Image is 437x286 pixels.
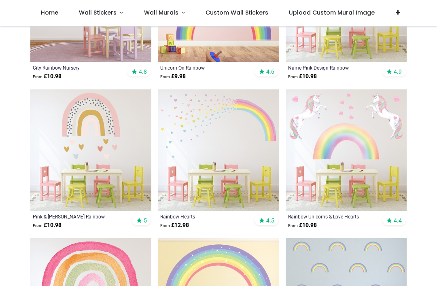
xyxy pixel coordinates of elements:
[266,68,274,75] span: 4.6
[288,213,381,220] a: Rainbow Unicorns & Love Hearts
[288,64,381,71] a: Name Pink Design Rainbow
[394,217,402,224] span: 4.4
[139,68,147,75] span: 4.8
[288,72,317,81] strong: £ 10.98
[288,223,298,228] span: From
[33,74,42,79] span: From
[33,213,126,220] a: Pink & [PERSON_NAME] Rainbow Childrens
[206,8,268,17] span: Custom Wall Stickers
[266,217,274,224] span: 4.5
[160,223,170,228] span: From
[33,221,62,229] strong: £ 10.98
[79,8,117,17] span: Wall Stickers
[160,213,253,220] a: Rainbow Hearts
[288,74,298,79] span: From
[160,221,189,229] strong: £ 12.98
[160,64,253,71] a: Unicorn On Rainbow
[160,74,170,79] span: From
[394,68,402,75] span: 4.9
[286,89,407,210] img: Rainbow Unicorns & Love Hearts Wall Sticker
[289,8,375,17] span: Upload Custom Mural Image
[33,64,126,71] a: City Rainbow Nursery
[144,217,147,224] span: 5
[33,223,42,228] span: From
[144,8,178,17] span: Wall Murals
[33,72,62,81] strong: £ 10.98
[160,72,186,81] strong: £ 9.98
[288,221,317,229] strong: £ 10.98
[41,8,58,17] span: Home
[158,89,279,210] img: Rainbow Hearts Wall Sticker
[30,89,151,210] img: Pink & Dotty Rainbow Childrens Wall Sticker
